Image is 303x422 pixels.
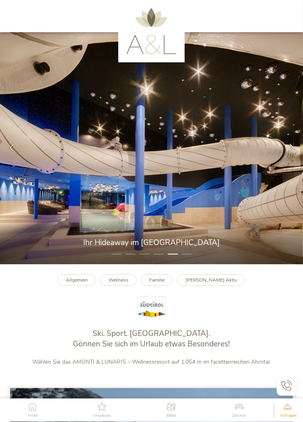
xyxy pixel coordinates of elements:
img: Südtirol [138,296,166,318]
img: AMONTI & LUNARIS Wellnessresort [126,8,177,54]
span: Bilder [166,414,177,418]
span: Hotel [28,414,37,418]
span: Angebote [93,414,111,418]
a: [PERSON_NAME] Aktiv [177,274,245,286]
span: Ski. Sport. [GEOGRAPHIC_DATA]. [93,328,210,339]
span: Gönnen Sie sich im Urlaub etwas Besonderes! [73,339,230,349]
b: [PERSON_NAME] Aktiv [186,277,237,283]
a: Allgemein [58,274,96,286]
a: Familie [141,274,173,286]
b: Familie [149,277,165,283]
b: Allgemein [66,277,88,283]
span: Zimmer [232,414,246,418]
b: Wellness [109,277,128,283]
span: Anfragen [280,414,297,418]
a: Wellness [100,274,137,286]
p: Wählen Sie das AMONTI & LUNARIS – Wellnessresort auf 1.054 m im facettenreichen Ahrntal. [16,358,287,366]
